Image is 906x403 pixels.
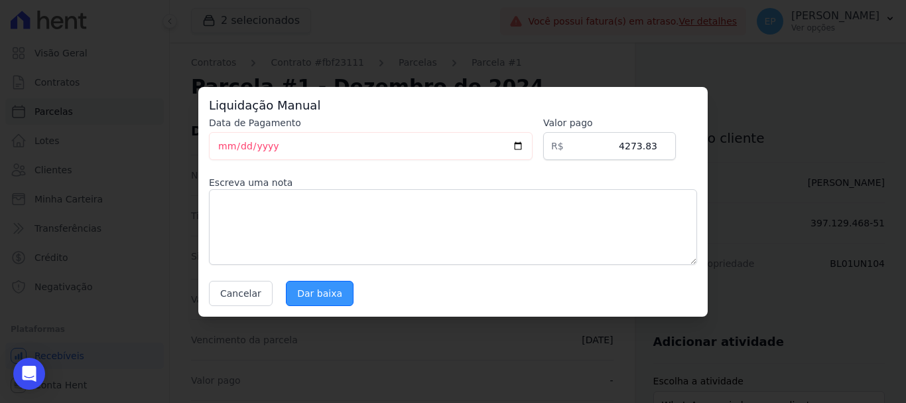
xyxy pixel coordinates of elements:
[286,281,354,306] input: Dar baixa
[13,358,45,390] div: Open Intercom Messenger
[209,116,533,129] label: Data de Pagamento
[209,176,697,189] label: Escreva uma nota
[209,98,697,114] h3: Liquidação Manual
[209,281,273,306] button: Cancelar
[543,116,676,129] label: Valor pago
